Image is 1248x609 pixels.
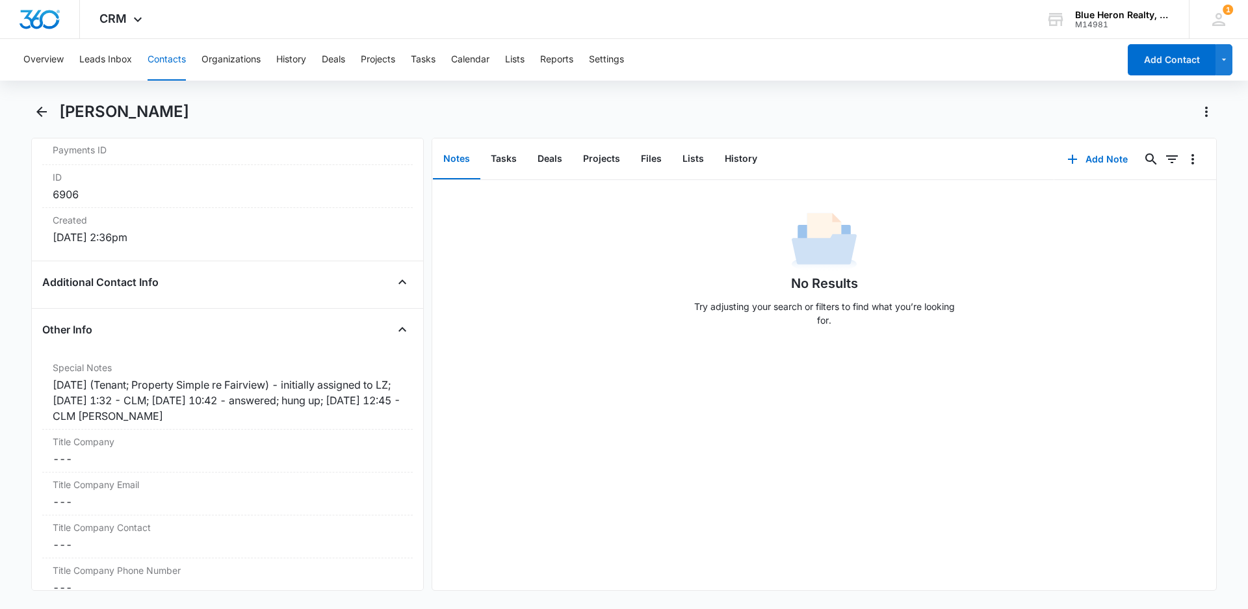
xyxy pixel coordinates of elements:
[53,377,402,424] div: [DATE] (Tenant; Property Simple re Fairview) - initially assigned to LZ; [DATE] 1:32 - CLM; [DATE...
[53,361,402,374] label: Special Notes
[53,229,402,245] dd: [DATE] 2:36pm
[392,272,413,292] button: Close
[361,39,395,81] button: Projects
[42,165,413,208] div: ID6906
[630,139,672,179] button: Files
[573,139,630,179] button: Projects
[480,139,527,179] button: Tasks
[1223,5,1233,15] span: 1
[53,435,402,448] label: Title Company
[42,473,413,515] div: Title Company Email---
[1128,44,1215,75] button: Add Contact
[99,12,127,25] span: CRM
[672,139,714,179] button: Lists
[276,39,306,81] button: History
[53,478,402,491] label: Title Company Email
[23,39,64,81] button: Overview
[59,102,189,122] h1: [PERSON_NAME]
[42,558,413,601] div: Title Company Phone Number---
[540,39,573,81] button: Reports
[1075,20,1170,29] div: account id
[53,170,402,184] dt: ID
[1223,5,1233,15] div: notifications count
[392,319,413,340] button: Close
[53,187,402,202] dd: 6906
[1141,149,1162,170] button: Search...
[1182,149,1203,170] button: Overflow Menu
[148,39,186,81] button: Contacts
[42,515,413,558] div: Title Company Contact---
[714,139,768,179] button: History
[42,208,413,250] div: Created[DATE] 2:36pm
[53,537,402,552] dd: ---
[53,564,402,577] label: Title Company Phone Number
[433,139,480,179] button: Notes
[1075,10,1170,20] div: account name
[322,39,345,81] button: Deals
[201,39,261,81] button: Organizations
[688,300,961,327] p: Try adjusting your search or filters to find what you’re looking for.
[42,135,413,165] div: Payments ID
[505,39,525,81] button: Lists
[79,39,132,81] button: Leads Inbox
[411,39,435,81] button: Tasks
[1196,101,1217,122] button: Actions
[791,274,858,293] h1: No Results
[1162,149,1182,170] button: Filters
[42,274,159,290] h4: Additional Contact Info
[53,143,140,157] dt: Payments ID
[42,322,92,337] h4: Other Info
[42,356,413,430] div: Special Notes[DATE] (Tenant; Property Simple re Fairview) - initially assigned to LZ; [DATE] 1:32...
[42,430,413,473] div: Title Company---
[53,451,402,467] dd: ---
[31,101,51,122] button: Back
[53,213,402,227] dt: Created
[53,494,402,510] dd: ---
[53,521,402,534] label: Title Company Contact
[451,39,489,81] button: Calendar
[1054,144,1141,175] button: Add Note
[53,580,402,595] dd: ---
[792,209,857,274] img: No Data
[527,139,573,179] button: Deals
[589,39,624,81] button: Settings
